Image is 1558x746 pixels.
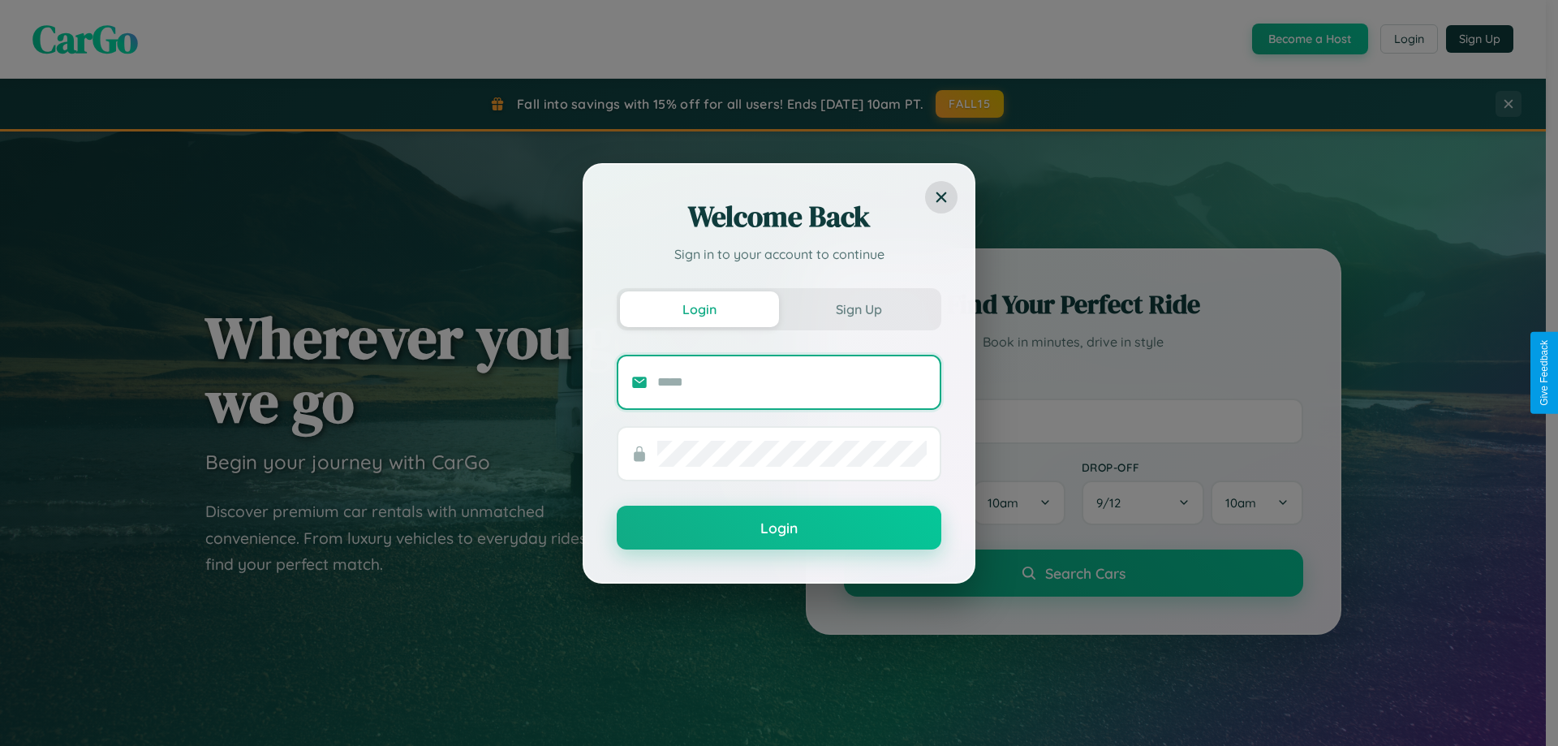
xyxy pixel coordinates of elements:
[620,291,779,327] button: Login
[617,506,941,550] button: Login
[779,291,938,327] button: Sign Up
[617,197,941,236] h2: Welcome Back
[617,244,941,264] p: Sign in to your account to continue
[1539,340,1550,406] div: Give Feedback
